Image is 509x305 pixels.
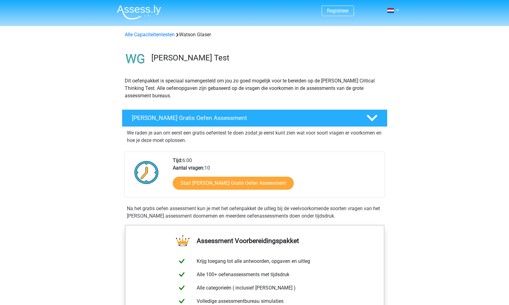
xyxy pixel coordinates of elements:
p: Dit oefenpakket is speciaal samengesteld om jou zo goed mogelijk voor te bereiden op de [PERSON_N... [125,77,385,99]
h3: [PERSON_NAME] Test [151,53,382,63]
p: We raden je aan om eerst een gratis oefentest te doen zodat je eerst kunt zien wat voor soort vra... [127,129,382,144]
b: Aantal vragen: [173,165,204,171]
div: 6:00 10 [168,157,384,197]
b: Tijd: [173,157,182,163]
img: Assessly [117,5,161,20]
a: Start [PERSON_NAME] Gratis Oefen Assessment [173,177,294,190]
div: Na het gratis oefen assessment kun je met het oefenpakket de uitleg bij de veelvoorkomende soorte... [124,205,385,220]
a: [PERSON_NAME] Gratis Oefen Assessment [119,109,390,127]
img: watson glaser [122,46,149,72]
h4: [PERSON_NAME] Gratis Oefen Assessment [132,114,356,122]
a: Alle Capaciteitentesten [125,32,175,38]
img: Klok [131,157,162,188]
a: Registreer [327,8,349,14]
div: Watson Glaser [122,31,387,38]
